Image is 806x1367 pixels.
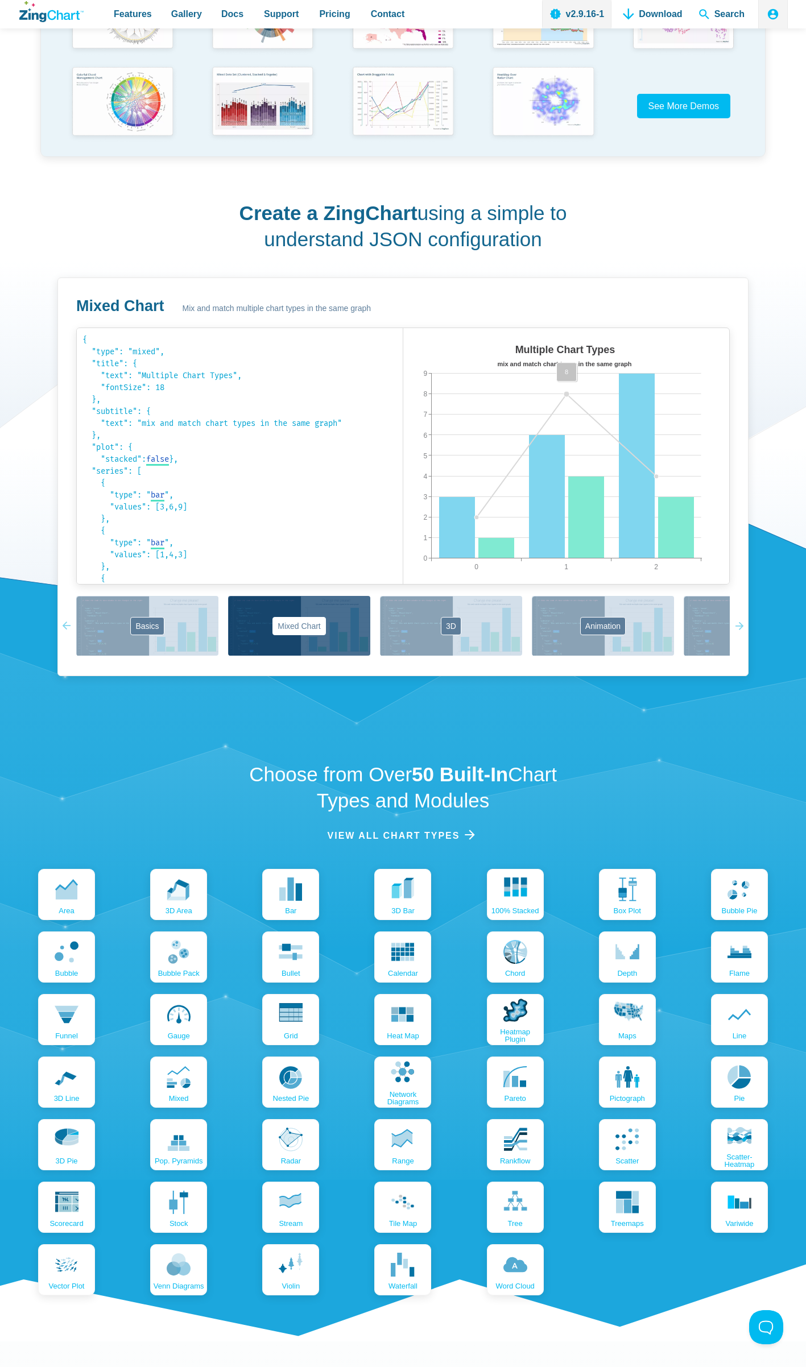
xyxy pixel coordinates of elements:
a: pie [711,1057,768,1108]
span: word cloud [495,1282,534,1290]
span: 3D pie [56,1157,78,1165]
span: Features [114,6,152,22]
span: Heatmap Plugin [490,1028,541,1043]
a: Mixed Data Set (Clustered, Stacked, and Regular) [193,63,333,150]
span: nested pie [273,1095,309,1102]
a: scatter-heatmap [711,1119,768,1170]
a: violin [262,1244,319,1295]
span: scorecard [49,1220,83,1227]
iframe: Toggle Customer Support [749,1310,783,1344]
span: scatter-heatmap [714,1153,765,1168]
span: maps [618,1032,636,1039]
span: grid [284,1032,298,1039]
a: depth [599,931,656,983]
span: chord [505,970,525,977]
a: 3D area [150,869,207,920]
a: Network Diagrams [374,1057,431,1108]
span: View all chart Types [328,828,460,843]
span: Docs [221,6,243,22]
a: 3D pie [38,1119,95,1170]
span: bullet [282,970,300,977]
img: Chart with Draggable Y-Axis [347,63,459,143]
span: pareto [504,1095,526,1102]
a: flame [711,931,768,983]
a: Colorful Chord Management Chart [52,63,193,150]
a: area [38,869,95,920]
a: Heat map [374,994,431,1045]
span: waterfall [388,1282,418,1290]
span: Mix and match multiple chart types in the same graph [183,302,371,316]
a: scorecard [38,1182,95,1233]
a: tree [487,1182,544,1233]
a: bubble [38,931,95,983]
span: pie [734,1095,745,1102]
span: area [59,907,74,914]
span: 3D area [166,907,192,914]
strong: Create a ZingChart [239,202,418,224]
span: bar [285,907,296,914]
a: funnel [38,994,95,1045]
a: waterfall [374,1244,431,1295]
a: Heatmap Over Radar Chart [473,63,614,150]
span: range [392,1157,414,1165]
a: Heatmap Plugin [487,994,544,1045]
a: tile map [374,1182,431,1233]
span: 3D bar [391,907,414,914]
h2: using a simple to understand JSON configuration [237,200,569,252]
a: chord [487,931,544,983]
img: Heatmap Over Radar Chart [487,63,599,143]
span: scatter [615,1157,639,1165]
span: bubble pack [158,970,200,977]
a: range [374,1119,431,1170]
a: Chart with Draggable Y-Axis [333,63,473,150]
span: Gallery [171,6,202,22]
a: treemaps [599,1182,656,1233]
button: Animation [532,596,674,656]
span: gauge [168,1032,190,1039]
span: radar [281,1157,301,1165]
a: maps [599,994,656,1045]
a: variwide [711,1182,768,1233]
span: rankflow [500,1157,530,1165]
span: 3D line [54,1095,80,1102]
span: Heat map [387,1032,419,1039]
a: pictograph [599,1057,656,1108]
a: View all chart Types [328,828,479,843]
span: tree [508,1220,523,1227]
a: line [711,994,768,1045]
a: bubble pack [150,931,207,983]
a: nested pie [262,1057,319,1108]
a: calendar [374,931,431,983]
span: tile map [389,1220,417,1227]
a: stream [262,1182,319,1233]
span: pop. pyramids [155,1157,203,1165]
span: venn diagrams [154,1282,204,1290]
span: box plot [614,907,641,914]
a: stock [150,1182,207,1233]
span: bubble pie [721,907,757,914]
a: box plot [599,869,656,920]
span: line [733,1032,747,1039]
a: grid [262,994,319,1045]
a: word cloud [487,1244,544,1295]
span: mixed [169,1095,189,1102]
button: 3D [380,596,522,656]
span: bubble [55,970,78,977]
span: variwide [725,1220,753,1227]
code: { "type": "mixed", "title": { "text": "Multiple Chart Types", "fontSize": 18 }, "subtitle": { "te... [82,334,397,578]
a: radar [262,1119,319,1170]
a: See More Demos [637,94,731,118]
span: Pricing [319,6,350,22]
span: Support [264,6,299,22]
span: bar [151,490,164,500]
a: pareto [487,1057,544,1108]
a: venn diagrams [150,1244,207,1295]
a: 100% Stacked [487,869,544,920]
span: stream [279,1220,303,1227]
span: calendar [388,970,418,977]
a: ZingChart Logo. Click to return to the homepage [19,1,84,22]
button: Basics [76,596,218,656]
span: false [146,454,169,464]
button: Mixed Chart [228,596,370,656]
a: vector plot [38,1244,95,1295]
